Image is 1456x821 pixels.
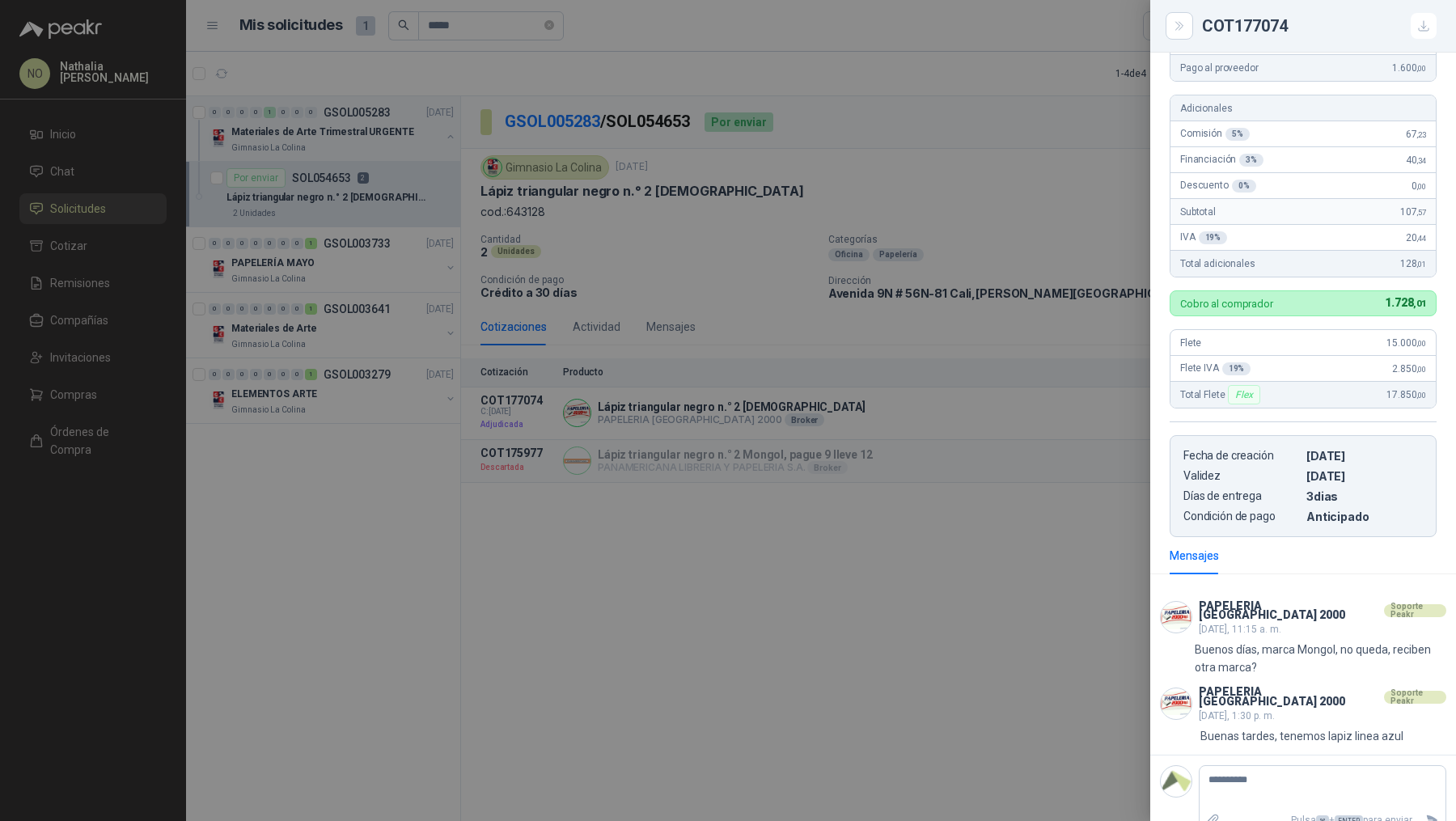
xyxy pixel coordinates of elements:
[1392,363,1426,375] span: 2.850
[1161,602,1191,633] img: Company Logo
[1386,337,1426,349] span: 15.000
[1183,510,1300,523] p: Condición de pago
[1416,182,1426,191] span: ,00
[1306,510,1423,523] p: Anticipado
[1180,231,1227,244] span: IVA
[1199,624,1281,635] span: [DATE], 11:15 a. m.
[1392,62,1426,74] span: 1.600
[1406,154,1426,166] span: 40
[1180,206,1216,218] span: Subtotal
[1180,128,1250,141] span: Comisión
[1222,362,1251,375] div: 19 %
[1306,489,1423,503] p: 3 dias
[1400,258,1426,269] span: 128
[1416,260,1426,269] span: ,01
[1416,234,1426,243] span: ,44
[1239,154,1263,167] div: 3 %
[1170,251,1436,277] div: Total adicionales
[1306,449,1423,463] p: [DATE]
[1183,489,1300,503] p: Días de entrega
[1232,180,1256,193] div: 0 %
[1199,688,1381,705] h3: PAPELERIA [GEOGRAPHIC_DATA] 2000
[1180,62,1259,74] span: Pago al proveedor
[1228,385,1259,404] div: Flex
[1416,208,1426,217] span: ,57
[1416,64,1426,73] span: ,00
[1385,296,1426,309] span: 1.728
[1306,469,1423,483] p: [DATE]
[1180,154,1263,167] span: Financiación
[1386,389,1426,400] span: 17.850
[1416,130,1426,139] span: ,23
[1170,547,1219,565] div: Mensajes
[1416,365,1426,374] span: ,00
[1183,469,1300,483] p: Validez
[1161,688,1191,719] img: Company Logo
[1183,449,1300,463] p: Fecha de creación
[1416,339,1426,348] span: ,00
[1161,766,1191,797] img: Company Logo
[1170,95,1436,121] div: Adicionales
[1180,362,1251,375] span: Flete IVA
[1406,129,1426,140] span: 67
[1400,206,1426,218] span: 107
[1225,128,1250,141] div: 5 %
[1416,391,1426,400] span: ,00
[1416,156,1426,165] span: ,34
[1195,641,1446,676] p: Buenos días, marca Mongol, no queda, reciben otra marca?
[1180,180,1256,193] span: Descuento
[1202,13,1437,39] div: COT177074
[1199,602,1381,620] h3: PAPELERIA [GEOGRAPHIC_DATA] 2000
[1199,231,1228,244] div: 19 %
[1180,337,1201,349] span: Flete
[1412,180,1426,192] span: 0
[1413,298,1426,309] span: ,01
[1384,604,1446,617] div: Soporte Peakr
[1180,385,1263,404] span: Total Flete
[1200,727,1403,745] p: Buenas tardes, tenemos lapiz linea azul
[1180,298,1273,309] p: Cobro al comprador
[1199,710,1275,722] span: [DATE], 1:30 p. m.
[1406,232,1426,243] span: 20
[1384,691,1446,704] div: Soporte Peakr
[1170,16,1189,36] button: Close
